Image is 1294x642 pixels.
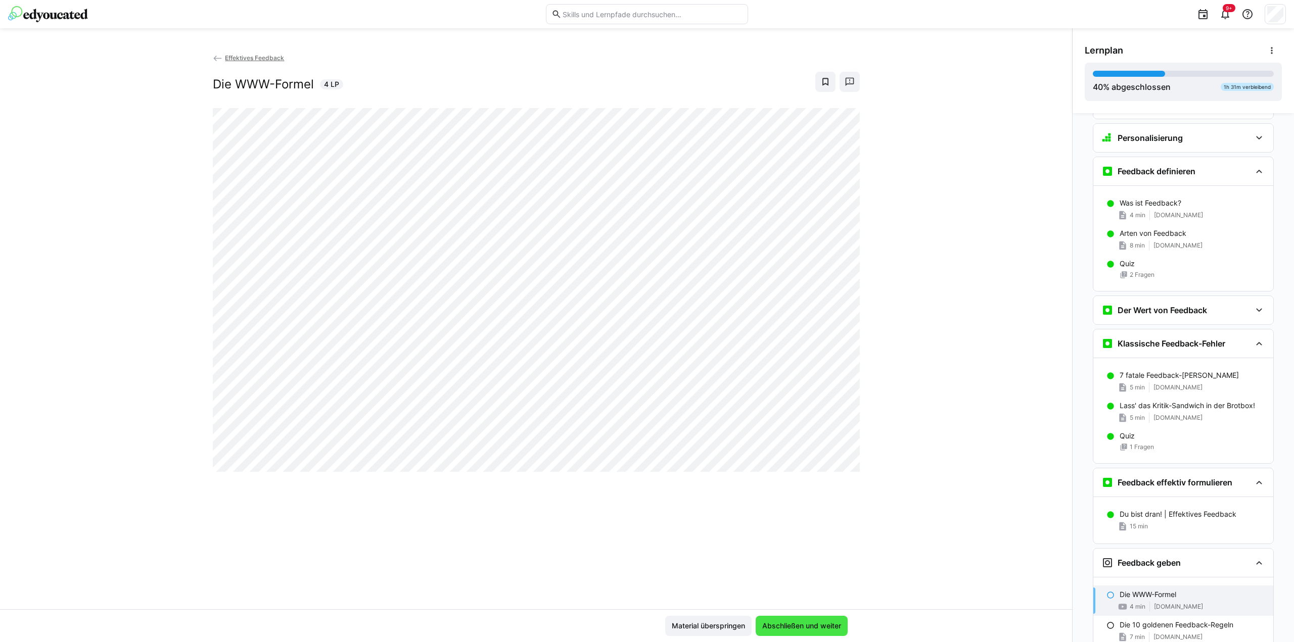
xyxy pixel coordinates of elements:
span: 7 min [1130,633,1145,641]
span: 4 LP [324,79,339,89]
span: Lernplan [1085,45,1123,56]
h3: Feedback definieren [1118,166,1195,176]
p: Die WWW-Formel [1120,589,1176,600]
span: [DOMAIN_NAME] [1153,414,1203,422]
span: 4 min [1130,211,1145,219]
h3: Feedback geben [1118,558,1181,568]
span: 8 min [1130,241,1145,250]
span: [DOMAIN_NAME] [1153,383,1203,391]
h3: Feedback effektiv formulieren [1118,477,1232,487]
p: 7 fatale Feedback-[PERSON_NAME] [1120,370,1239,380]
p: Was ist Feedback? [1120,198,1181,208]
div: % abgeschlossen [1093,81,1171,93]
span: 4 min [1130,603,1145,611]
span: 40 [1093,82,1103,92]
p: Du bist dran! | Effektives Feedback [1120,509,1236,519]
button: Abschließen und weiter [756,616,848,636]
div: 1h 31m verbleibend [1221,83,1274,91]
span: [DOMAIN_NAME] [1154,211,1203,219]
span: Material überspringen [670,621,747,631]
span: 1 Fragen [1130,443,1154,451]
h3: Klassische Feedback-Fehler [1118,338,1225,349]
span: [DOMAIN_NAME] [1153,633,1203,641]
h2: Die WWW-Formel [213,77,314,92]
h3: Der Wert von Feedback [1118,305,1207,315]
input: Skills und Lernpfade durchsuchen… [562,10,743,19]
p: Quiz [1120,259,1135,269]
span: [DOMAIN_NAME] [1153,241,1203,250]
p: Quiz [1120,431,1135,441]
span: 5 min [1130,383,1145,391]
p: Die 10 goldenen Feedback-Regeln [1120,620,1233,630]
span: 5 min [1130,414,1145,422]
span: 15 min [1130,522,1148,530]
button: Material überspringen [665,616,752,636]
span: Abschließen und weiter [761,621,843,631]
p: Lass' das Kritik-Sandwich in der Brotbox! [1120,401,1255,411]
span: [DOMAIN_NAME] [1154,603,1203,611]
span: 9+ [1226,5,1232,11]
p: Arten von Feedback [1120,228,1186,238]
span: 2 Fragen [1130,271,1154,279]
span: Effektives Feedback [225,54,284,62]
a: Effektives Feedback [213,54,285,62]
h3: Personalisierung [1118,133,1183,143]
